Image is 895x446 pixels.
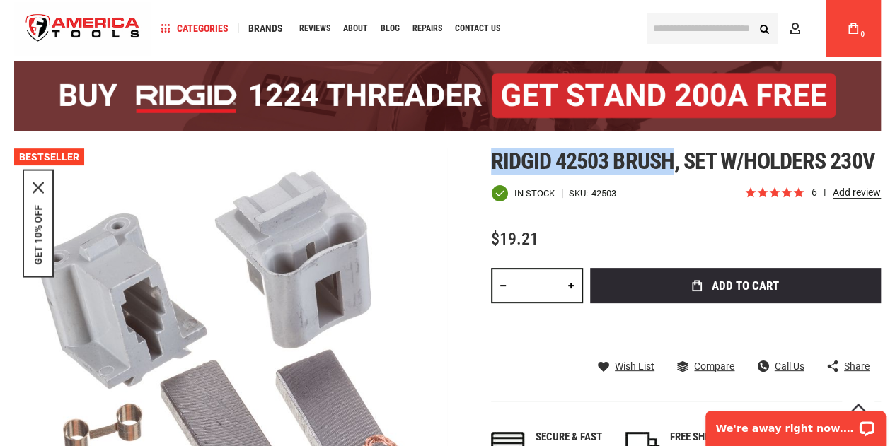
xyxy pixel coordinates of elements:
[587,307,884,348] iframe: Secure express checkout frame
[569,189,591,198] strong: SKU
[374,19,406,38] a: Blog
[598,360,654,372] a: Wish List
[775,361,804,371] span: Call Us
[14,2,151,55] img: America Tools
[14,2,151,55] a: store logo
[758,360,804,372] a: Call Us
[293,19,337,38] a: Reviews
[33,182,44,193] svg: close icon
[711,280,778,292] span: Add to Cart
[381,24,400,33] span: Blog
[491,148,875,175] span: Ridgid 42503 brush, set w/holders 230v
[591,189,616,198] div: 42503
[242,19,289,38] a: Brands
[248,23,283,33] span: Brands
[491,184,555,202] div: Availability
[449,19,507,38] a: Contact Us
[696,401,895,446] iframe: LiveChat chat widget
[514,189,555,198] span: In stock
[590,268,881,303] button: Add to Cart
[14,61,881,131] img: BOGO: Buy the RIDGID® 1224 Threader (26092), get the 92467 200A Stand FREE!
[299,24,330,33] span: Reviews
[751,15,778,42] button: Search
[33,182,44,193] button: Close
[860,30,865,38] span: 0
[677,360,734,372] a: Compare
[744,185,881,201] span: Rated 5.0 out of 5 stars 6 reviews
[824,189,825,196] span: reviews
[491,229,538,249] span: $19.21
[337,19,374,38] a: About
[154,19,235,38] a: Categories
[615,361,654,371] span: Wish List
[412,24,442,33] span: Repairs
[812,187,881,198] span: 6 reviews
[33,204,44,264] button: GET 10% OFF
[844,361,870,371] span: Share
[694,361,734,371] span: Compare
[161,23,229,33] span: Categories
[455,24,500,33] span: Contact Us
[343,24,368,33] span: About
[406,19,449,38] a: Repairs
